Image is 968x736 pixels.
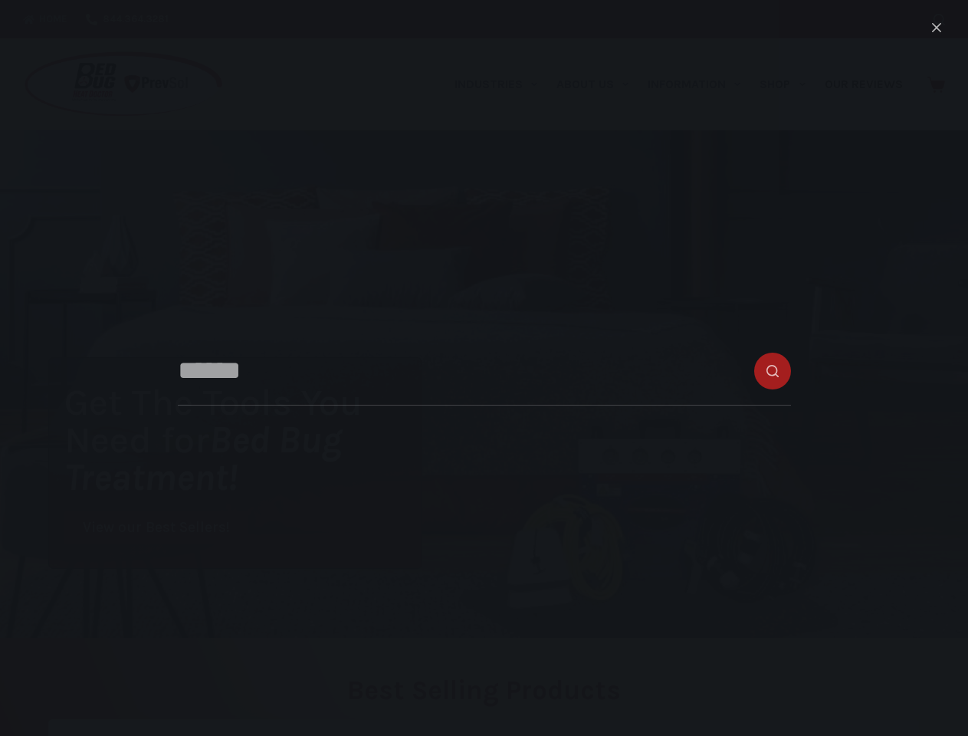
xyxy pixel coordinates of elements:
[546,38,638,130] a: About Us
[83,521,230,535] span: View our Best Sellers!
[64,383,422,496] h1: Get The Tools You Need for
[12,6,58,52] button: Open LiveChat chat widget
[48,677,920,704] h2: Best Selling Products
[445,38,912,130] nav: Primary
[934,14,945,25] button: Search
[638,38,750,130] a: Information
[815,38,912,130] a: Our Reviews
[23,51,224,119] img: Prevsol/Bed Bug Heat Doctor
[64,511,248,544] a: View our Best Sellers!
[750,38,815,130] a: Shop
[445,38,546,130] a: Industries
[64,418,342,499] i: Bed Bug Treatment!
